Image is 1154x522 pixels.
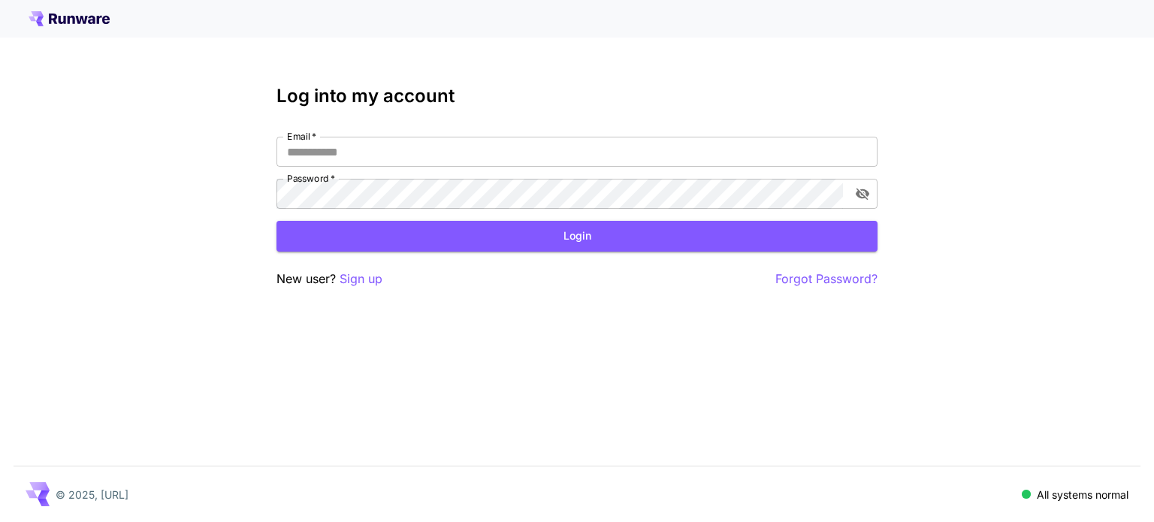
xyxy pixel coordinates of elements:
[287,130,316,143] label: Email
[340,270,382,288] button: Sign up
[775,270,878,288] button: Forgot Password?
[276,221,878,252] button: Login
[276,270,382,288] p: New user?
[276,86,878,107] h3: Log into my account
[1037,487,1128,502] p: All systems normal
[56,487,128,502] p: © 2025, [URL]
[287,172,335,185] label: Password
[849,180,876,207] button: toggle password visibility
